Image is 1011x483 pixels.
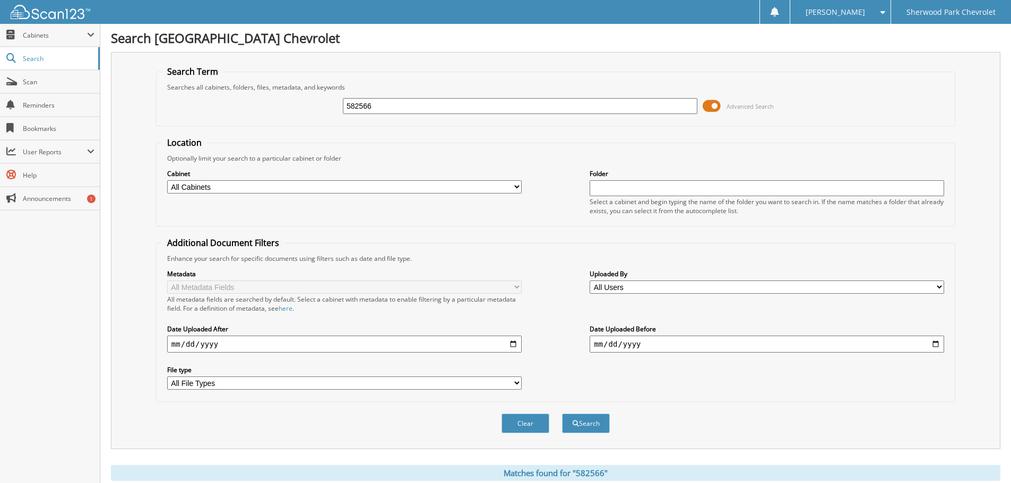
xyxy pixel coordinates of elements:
div: Searches all cabinets, folders, files, metadata, and keywords [162,83,949,92]
span: [PERSON_NAME] [806,9,865,15]
a: here [279,304,292,313]
span: Scan [23,77,94,86]
span: Search [23,54,93,63]
label: Cabinet [167,169,522,178]
label: Uploaded By [590,269,944,278]
legend: Search Term [162,66,223,77]
div: Enhance your search for specific documents using filters such as date and file type. [162,254,949,263]
span: Cabinets [23,31,87,40]
input: end [590,336,944,353]
span: Advanced Search [727,102,774,110]
label: Metadata [167,269,522,278]
span: Reminders [23,101,94,110]
h1: Search [GEOGRAPHIC_DATA] Chevrolet [111,29,1000,47]
span: Bookmarks [23,124,94,133]
div: 1 [87,195,96,203]
legend: Additional Document Filters [162,237,284,249]
img: scan123-logo-white.svg [11,5,90,19]
input: start [167,336,522,353]
span: Help [23,171,94,180]
label: Folder [590,169,944,178]
button: Clear [502,414,549,433]
span: Sherwood Park Chevrolet [906,9,996,15]
span: Announcements [23,194,94,203]
div: Matches found for "582566" [111,465,1000,481]
div: Select a cabinet and begin typing the name of the folder you want to search in. If the name match... [590,197,944,215]
button: Search [562,414,610,433]
div: Optionally limit your search to a particular cabinet or folder [162,154,949,163]
legend: Location [162,137,207,148]
label: Date Uploaded After [167,324,522,333]
label: Date Uploaded Before [590,324,944,333]
span: User Reports [23,147,87,156]
label: File type [167,365,522,374]
div: All metadata fields are searched by default. Select a cabinet with metadata to enable filtering b... [167,295,522,313]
